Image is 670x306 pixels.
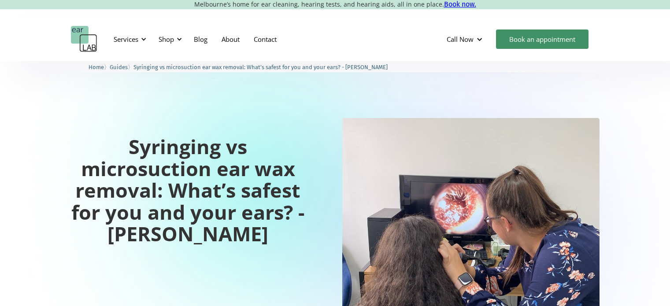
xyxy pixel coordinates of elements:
[89,63,110,72] li: 〉
[159,35,174,44] div: Shop
[110,64,128,70] span: Guides
[440,26,492,52] div: Call Now
[133,63,388,71] a: Syringing vs microsuction ear wax removal: What’s safest for you and your ears? - [PERSON_NAME]
[153,26,185,52] div: Shop
[114,35,138,44] div: Services
[187,26,215,52] a: Blog
[496,29,589,49] a: Book an appointment
[447,35,474,44] div: Call Now
[215,26,247,52] a: About
[110,63,128,71] a: Guides
[89,64,104,70] span: Home
[133,64,388,70] span: Syringing vs microsuction ear wax removal: What’s safest for you and your ears? - [PERSON_NAME]
[108,26,149,52] div: Services
[89,63,104,71] a: Home
[247,26,284,52] a: Contact
[71,136,305,245] h1: Syringing vs microsuction ear wax removal: What’s safest for you and your ears? - [PERSON_NAME]
[71,26,97,52] a: home
[110,63,133,72] li: 〉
